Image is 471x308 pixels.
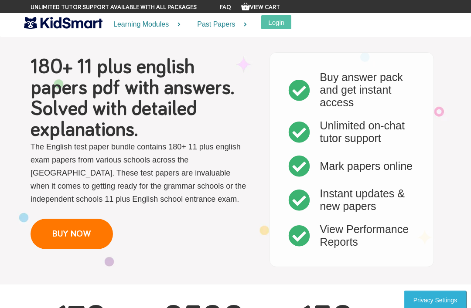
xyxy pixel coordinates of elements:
[261,15,291,29] button: Login
[315,115,420,149] td: Unlimited on-chat tutor support
[315,151,417,181] td: Mark papers online
[102,13,186,36] a: Learning Modules
[31,219,113,249] a: BUY NOW
[24,15,102,30] img: KidSmart logo
[186,13,253,36] a: Past Papers
[241,4,280,10] a: View Cart
[315,219,420,253] td: View Performance Reports
[315,67,420,113] td: Buy answer pack and get instant access
[31,140,249,206] p: The English test paper bundle contains 180+ 11 plus english exam papers from various schools acro...
[31,3,197,12] span: Unlimited tutor support available with all packages
[220,4,231,10] a: FAQ
[241,2,250,11] img: Your items in the shopping basket
[31,57,249,140] h1: 180+ 11 plus english papers pdf with answers. Solved with detailed explanations.
[315,183,420,217] td: Instant updates & new papers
